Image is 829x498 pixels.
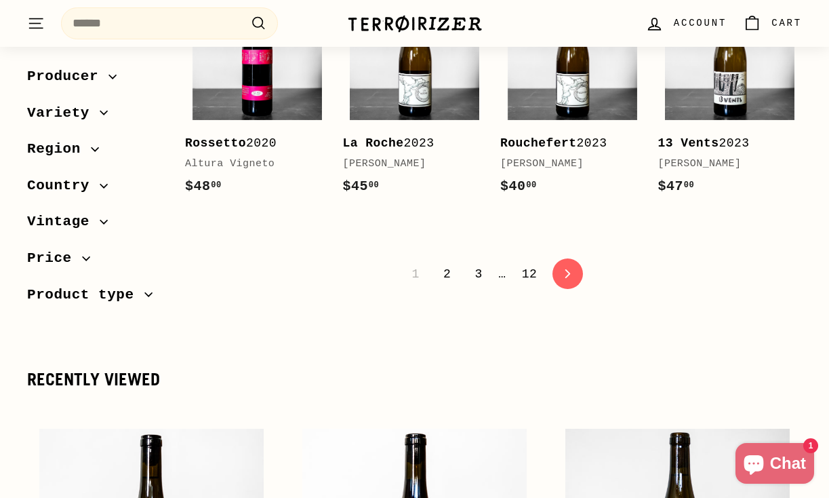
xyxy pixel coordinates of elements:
[500,178,537,194] span: $40
[27,174,100,197] span: Country
[185,136,246,150] b: Rossetto
[731,443,818,487] inbox-online-store-chat: Shopify online store chat
[27,247,82,270] span: Price
[658,156,789,172] div: [PERSON_NAME]
[27,244,163,280] button: Price
[27,98,163,135] button: Variety
[658,136,719,150] b: 13 Vents
[500,156,631,172] div: [PERSON_NAME]
[467,263,491,286] a: 3
[369,180,379,190] sup: 00
[343,156,474,172] div: [PERSON_NAME]
[27,65,108,88] span: Producer
[498,268,506,280] span: …
[343,134,474,153] div: 2023
[27,211,100,234] span: Vintage
[27,171,163,208] button: Country
[658,178,695,194] span: $47
[526,180,536,190] sup: 00
[27,138,91,161] span: Region
[500,134,631,153] div: 2023
[27,134,163,171] button: Region
[637,3,735,43] a: Account
[343,136,404,150] b: La Roche
[27,62,163,98] button: Producer
[674,16,727,31] span: Account
[404,263,428,286] span: 1
[185,134,316,153] div: 2020
[27,284,144,307] span: Product type
[343,178,380,194] span: $45
[500,136,577,150] b: Rouchefert
[27,102,100,125] span: Variety
[771,16,802,31] span: Cart
[514,263,546,286] a: 12
[27,370,802,389] div: Recently viewed
[435,263,459,286] a: 2
[185,156,316,172] div: Altura Vigneto
[658,134,789,153] div: 2023
[735,3,810,43] a: Cart
[684,180,694,190] sup: 00
[211,180,221,190] sup: 00
[27,208,163,244] button: Vintage
[185,178,222,194] span: $48
[27,280,163,317] button: Product type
